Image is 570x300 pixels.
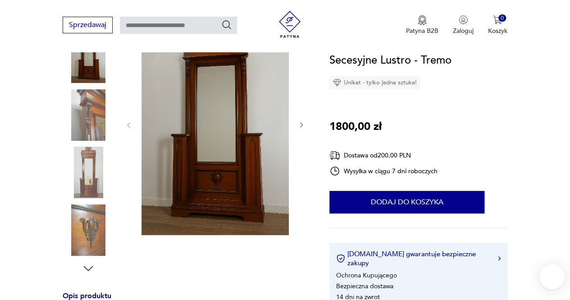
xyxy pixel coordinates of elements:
li: Ochrona Kupującego [336,271,397,280]
button: Patyna B2B [406,15,438,35]
img: Ikona certyfikatu [336,254,345,263]
img: Patyna - sklep z meblami i dekoracjami vintage [276,11,303,38]
li: Bezpieczna dostawa [336,282,393,291]
button: 0Koszyk [488,15,507,35]
button: [DOMAIN_NAME] gwarantuje bezpieczne zakupy [336,249,501,268]
img: Ikona koszyka [493,15,502,24]
button: Zaloguj [453,15,474,35]
img: Ikonka użytkownika [459,15,468,24]
img: Zdjęcie produktu Secesyjne Lustro - Tremo [63,89,114,141]
h1: Secesyjne Lustro - Tremo [329,52,451,69]
img: Zdjęcie produktu Secesyjne Lustro - Tremo [63,32,114,83]
div: Unikat - tylko jedna sztuka! [329,76,420,89]
button: Dodaj do koszyka [329,191,484,213]
div: Wysyłka w ciągu 7 dni roboczych [329,166,438,176]
img: Ikona medalu [418,15,427,25]
button: Szukaj [221,19,232,30]
img: Ikona strzałki w prawo [498,256,501,261]
p: 1800,00 zł [329,118,382,135]
img: Zdjęcie produktu Secesyjne Lustro - Tremo [63,147,114,198]
button: Sprzedawaj [63,17,113,33]
img: Zdjęcie produktu Secesyjne Lustro - Tremo [63,204,114,256]
div: Dostawa od 200,00 PLN [329,150,438,161]
p: Zaloguj [453,27,474,35]
p: Patyna B2B [406,27,438,35]
div: 0 [498,14,506,22]
a: Sprzedawaj [63,23,113,29]
img: Ikona dostawy [329,150,340,161]
p: Koszyk [488,27,507,35]
iframe: Smartsupp widget button [539,264,565,289]
a: Ikona medaluPatyna B2B [406,15,438,35]
img: Ikona diamentu [333,78,341,87]
img: Zdjęcie produktu Secesyjne Lustro - Tremo [141,14,289,235]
